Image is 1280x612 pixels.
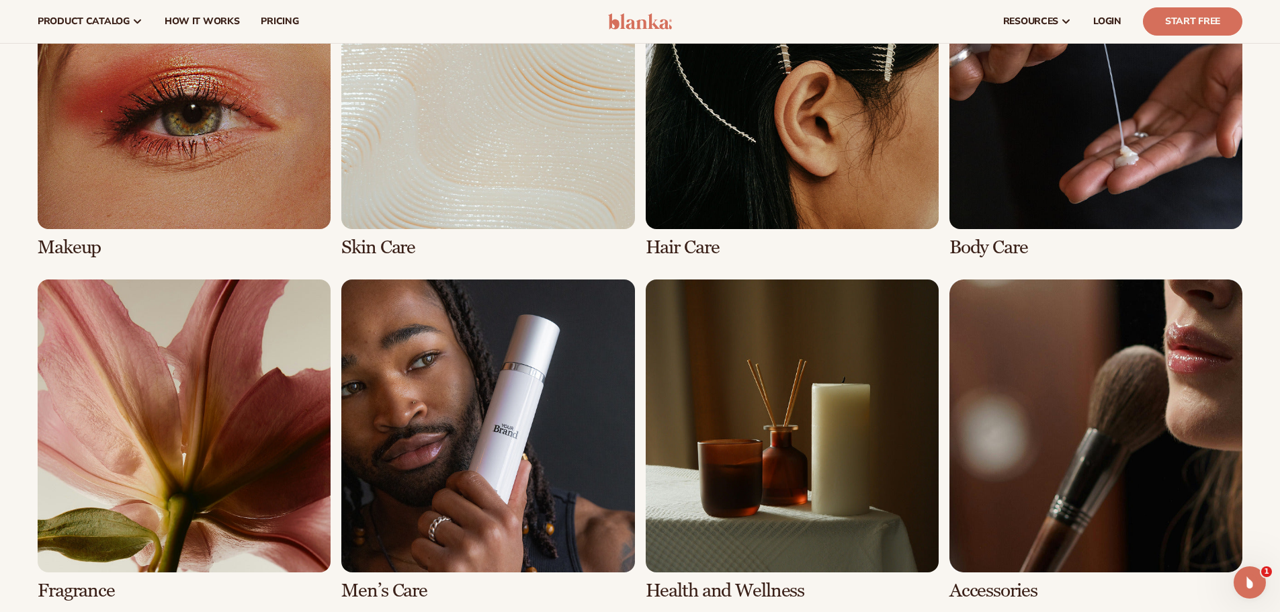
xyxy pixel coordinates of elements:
h3: Skin Care [341,237,634,258]
span: 1 [1261,566,1272,577]
div: 8 / 8 [949,279,1242,601]
h3: Makeup [38,237,331,258]
img: logo [608,13,672,30]
a: Start Free [1143,7,1242,36]
div: 5 / 8 [38,279,331,601]
span: How It Works [165,16,240,27]
h3: Body Care [949,237,1242,258]
h3: Hair Care [646,237,939,258]
span: product catalog [38,16,130,27]
span: resources [1003,16,1058,27]
span: pricing [261,16,298,27]
div: 7 / 8 [646,279,939,601]
span: LOGIN [1093,16,1121,27]
div: 6 / 8 [341,279,634,601]
iframe: Intercom live chat [1234,566,1266,599]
